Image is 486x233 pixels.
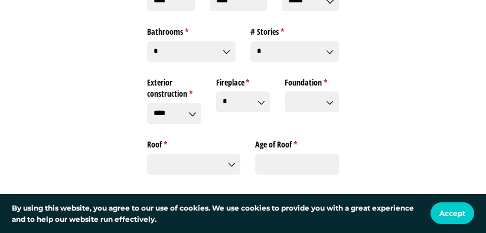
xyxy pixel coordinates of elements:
[285,73,339,88] label: Foundation
[439,209,465,218] span: Accept
[147,22,236,38] label: Bathrooms
[250,22,339,38] label: # Stories
[430,202,474,224] button: Accept
[12,202,419,225] p: By using this website, you agree to our use of cookies. We use cookies to provide you with a grea...
[255,135,339,150] label: Age of Roof
[147,135,240,150] label: Roof
[216,73,270,88] label: Fireplace
[147,73,201,100] label: Exterior construction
